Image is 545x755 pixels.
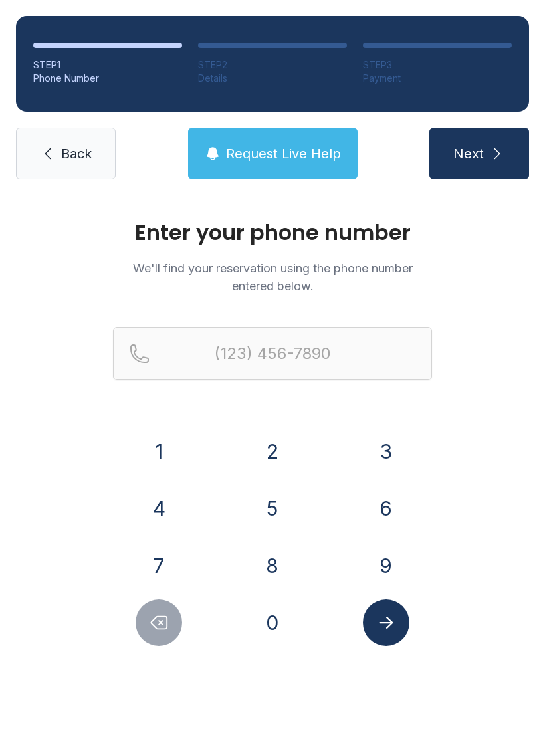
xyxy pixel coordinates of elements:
[249,542,296,589] button: 8
[113,259,432,295] p: We'll find your reservation using the phone number entered below.
[363,485,409,532] button: 6
[249,485,296,532] button: 5
[113,222,432,243] h1: Enter your phone number
[363,599,409,646] button: Submit lookup form
[363,542,409,589] button: 9
[363,58,512,72] div: STEP 3
[136,428,182,475] button: 1
[136,599,182,646] button: Delete number
[453,144,484,163] span: Next
[113,327,432,380] input: Reservation phone number
[363,72,512,85] div: Payment
[33,72,182,85] div: Phone Number
[249,428,296,475] button: 2
[136,542,182,589] button: 7
[226,144,341,163] span: Request Live Help
[61,144,92,163] span: Back
[249,599,296,646] button: 0
[198,58,347,72] div: STEP 2
[363,428,409,475] button: 3
[136,485,182,532] button: 4
[33,58,182,72] div: STEP 1
[198,72,347,85] div: Details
